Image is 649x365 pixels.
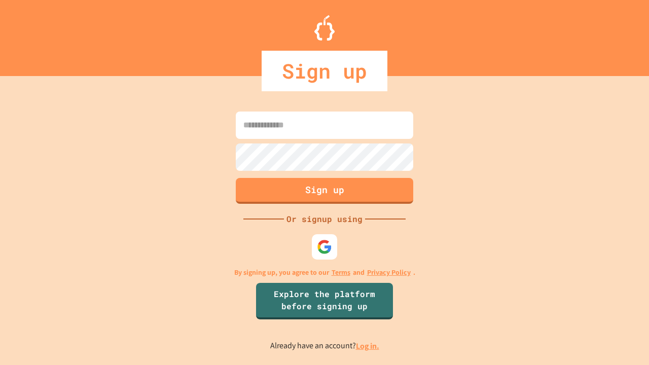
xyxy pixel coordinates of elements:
[332,267,350,278] a: Terms
[606,324,639,355] iframe: chat widget
[356,341,379,351] a: Log in.
[234,267,415,278] p: By signing up, you agree to our and .
[256,283,393,319] a: Explore the platform before signing up
[317,239,332,254] img: google-icon.svg
[284,213,365,225] div: Or signup using
[314,15,335,41] img: Logo.svg
[262,51,387,91] div: Sign up
[270,340,379,352] p: Already have an account?
[236,178,413,204] button: Sign up
[565,280,639,323] iframe: chat widget
[367,267,411,278] a: Privacy Policy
